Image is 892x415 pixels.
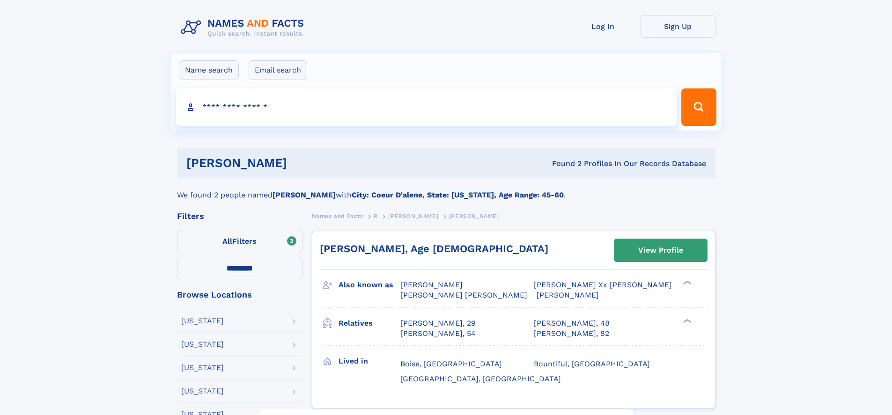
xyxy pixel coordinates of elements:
[374,213,378,219] span: R
[400,374,561,383] span: [GEOGRAPHIC_DATA], [GEOGRAPHIC_DATA]
[449,213,499,219] span: [PERSON_NAME]
[537,291,599,299] span: [PERSON_NAME]
[534,359,650,368] span: Bountiful, [GEOGRAPHIC_DATA]
[638,240,683,261] div: View Profile
[566,15,641,38] a: Log In
[400,359,502,368] span: Boise, [GEOGRAPHIC_DATA]
[176,88,678,126] input: search input
[388,213,438,219] span: [PERSON_NAME]
[181,364,224,371] div: [US_STATE]
[534,328,609,339] a: [PERSON_NAME], 82
[339,315,400,331] h3: Relatives
[177,231,302,253] label: Filters
[312,210,363,222] a: Names and Facts
[181,317,224,325] div: [US_STATE]
[320,243,548,255] a: [PERSON_NAME], Age [DEMOGRAPHIC_DATA]
[534,318,610,328] a: [PERSON_NAME], 48
[374,210,378,222] a: R
[181,387,224,395] div: [US_STATE]
[400,328,476,339] a: [PERSON_NAME], 54
[352,190,564,199] b: City: Coeur D'alene, State: [US_STATE], Age Range: 45-60
[420,159,706,169] div: Found 2 Profiles In Our Records Database
[534,280,672,289] span: [PERSON_NAME] Xx [PERSON_NAME]
[177,15,312,40] img: Logo Names and Facts
[681,318,692,324] div: ❯
[177,291,302,299] div: Browse Locations
[179,60,239,80] label: Name search
[400,318,476,328] a: [PERSON_NAME], 29
[222,237,232,246] span: All
[400,280,463,289] span: [PERSON_NAME]
[614,239,707,262] a: View Profile
[681,88,716,126] button: Search Button
[400,291,527,299] span: [PERSON_NAME] [PERSON_NAME]
[681,280,692,286] div: ❯
[186,157,420,169] h1: [PERSON_NAME]
[177,178,715,201] div: We found 2 people named with .
[177,212,302,220] div: Filters
[249,60,307,80] label: Email search
[339,353,400,369] h3: Lived in
[339,277,400,293] h3: Also known as
[388,210,438,222] a: [PERSON_NAME]
[181,341,224,348] div: [US_STATE]
[273,190,336,199] b: [PERSON_NAME]
[641,15,715,38] a: Sign Up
